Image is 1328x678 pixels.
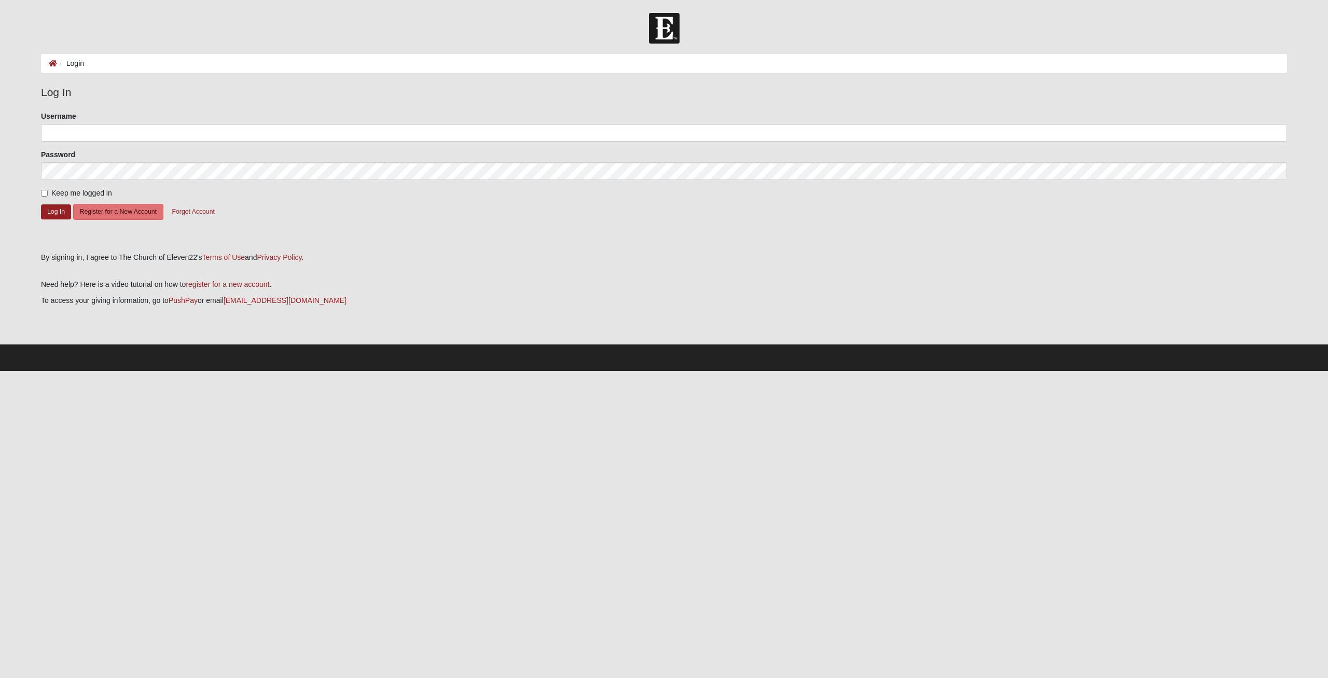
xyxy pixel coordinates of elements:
[41,84,1287,101] legend: Log In
[41,111,76,121] label: Username
[257,253,301,261] a: Privacy Policy
[41,149,75,160] label: Password
[57,58,84,69] li: Login
[649,13,680,44] img: Church of Eleven22 Logo
[186,280,269,288] a: register for a new account
[41,252,1287,263] div: By signing in, I agree to The Church of Eleven22's and .
[169,296,198,305] a: PushPay
[51,189,112,197] span: Keep me logged in
[41,190,48,197] input: Keep me logged in
[73,204,163,220] button: Register for a New Account
[41,279,1287,290] p: Need help? Here is a video tutorial on how to .
[41,204,71,219] button: Log In
[165,204,222,220] button: Forgot Account
[224,296,347,305] a: [EMAIL_ADDRESS][DOMAIN_NAME]
[41,295,1287,306] p: To access your giving information, go to or email
[202,253,245,261] a: Terms of Use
